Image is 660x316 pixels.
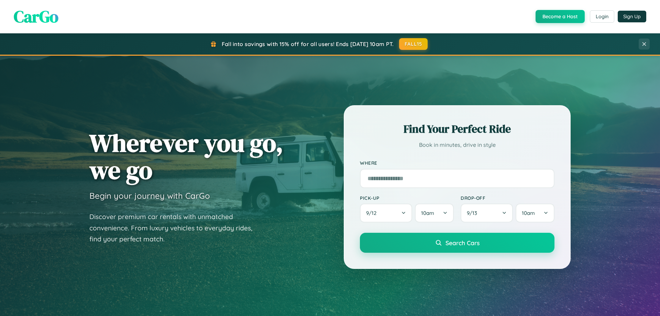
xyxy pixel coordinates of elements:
[461,195,554,201] label: Drop-off
[516,204,554,222] button: 10am
[360,204,412,222] button: 9/12
[366,210,380,216] span: 9 / 12
[522,210,535,216] span: 10am
[415,204,454,222] button: 10am
[360,195,454,201] label: Pick-up
[89,211,261,245] p: Discover premium car rentals with unmatched convenience. From luxury vehicles to everyday rides, ...
[89,129,283,184] h1: Wherever you go, we go
[445,239,480,247] span: Search Cars
[222,41,394,47] span: Fall into savings with 15% off for all users! Ends [DATE] 10am PT.
[360,160,554,166] label: Where
[360,121,554,137] h2: Find Your Perfect Ride
[590,10,614,23] button: Login
[14,5,58,28] span: CarGo
[360,233,554,253] button: Search Cars
[421,210,434,216] span: 10am
[467,210,481,216] span: 9 / 13
[399,38,428,50] button: FALL15
[536,10,585,23] button: Become a Host
[360,140,554,150] p: Book in minutes, drive in style
[461,204,513,222] button: 9/13
[618,11,646,22] button: Sign Up
[89,190,210,201] h3: Begin your journey with CarGo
